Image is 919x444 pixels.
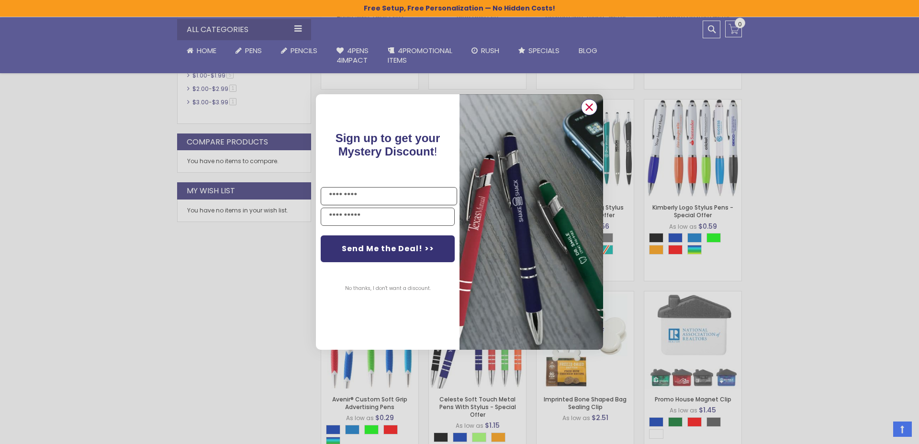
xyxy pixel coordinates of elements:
span: Sign up to get your Mystery Discount [336,132,440,158]
button: Close dialog [581,99,597,115]
img: pop-up-image [459,94,603,349]
span: ! [336,132,440,158]
button: No thanks, I don't want a discount. [340,277,436,300]
button: Send Me the Deal! >> [321,235,455,262]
